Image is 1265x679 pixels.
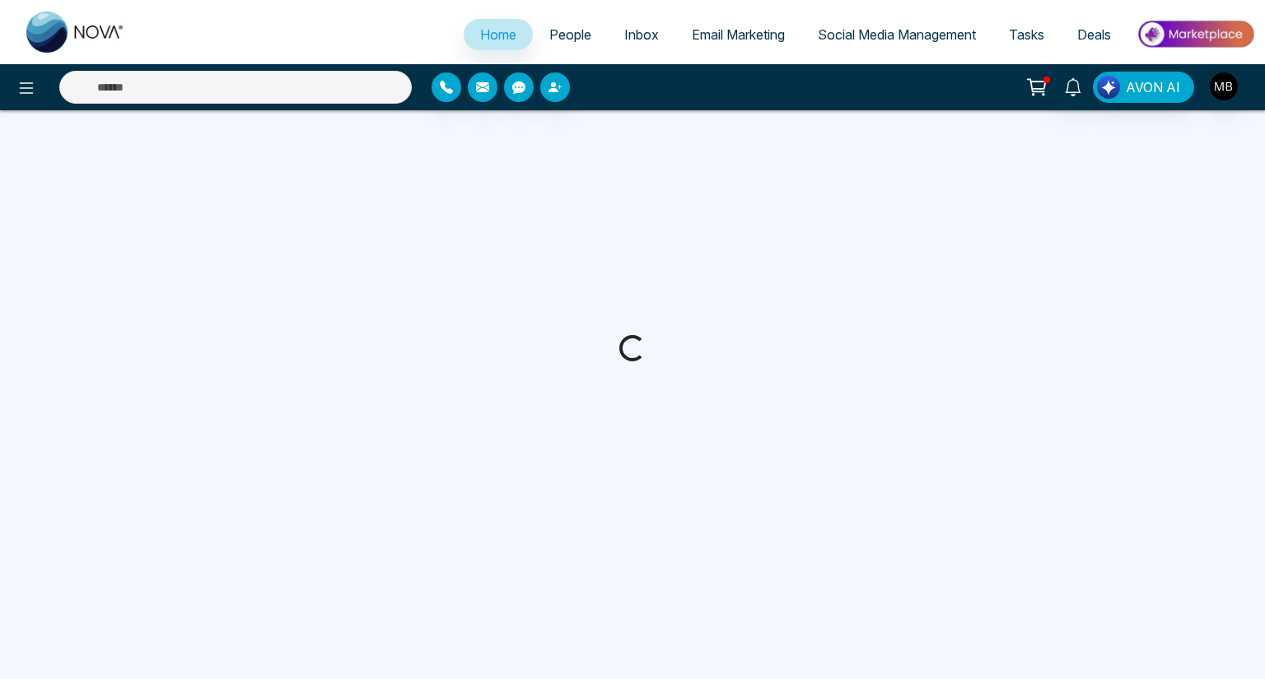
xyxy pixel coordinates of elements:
a: Home [464,19,533,50]
a: Inbox [608,19,675,50]
span: AVON AI [1126,77,1180,97]
a: Tasks [992,19,1061,50]
button: AVON AI [1093,72,1194,103]
span: Home [480,26,516,43]
a: Email Marketing [675,19,801,50]
span: Inbox [624,26,659,43]
img: User Avatar [1210,72,1238,100]
span: Deals [1077,26,1111,43]
span: Email Marketing [692,26,785,43]
span: Tasks [1009,26,1044,43]
span: Social Media Management [818,26,976,43]
a: Social Media Management [801,19,992,50]
img: Market-place.gif [1136,16,1255,53]
img: Nova CRM Logo [26,12,125,53]
img: Lead Flow [1097,76,1120,99]
a: Deals [1061,19,1127,50]
a: People [533,19,608,50]
span: People [549,26,591,43]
